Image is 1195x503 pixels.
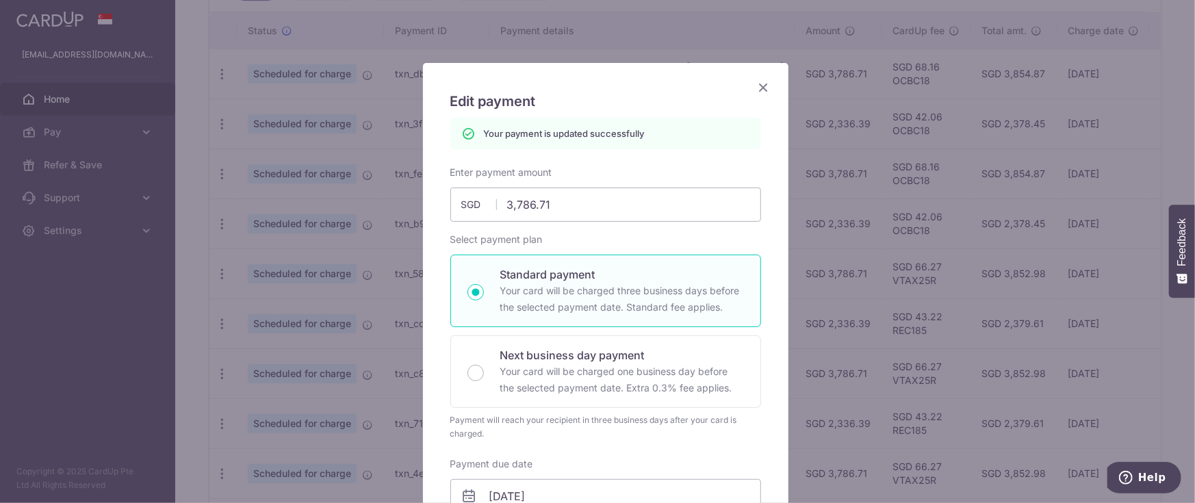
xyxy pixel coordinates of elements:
[450,166,552,179] label: Enter payment amount
[450,188,761,222] input: 0.00
[461,198,497,211] span: SGD
[450,233,543,246] label: Select payment plan
[500,266,744,283] p: Standard payment
[1169,205,1195,298] button: Feedback - Show survey
[450,457,533,471] label: Payment due date
[500,283,744,315] p: Your card will be charged three business days before the selected payment date. Standard fee appl...
[484,127,645,140] p: Your payment is updated successfully
[500,347,744,363] p: Next business day payment
[1107,462,1181,496] iframe: Opens a widget where you can find more information
[450,90,761,112] h5: Edit payment
[756,79,772,96] button: Close
[450,413,761,441] div: Payment will reach your recipient in three business days after your card is charged.
[500,363,744,396] p: Your card will be charged one business day before the selected payment date. Extra 0.3% fee applies.
[1176,218,1188,266] span: Feedback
